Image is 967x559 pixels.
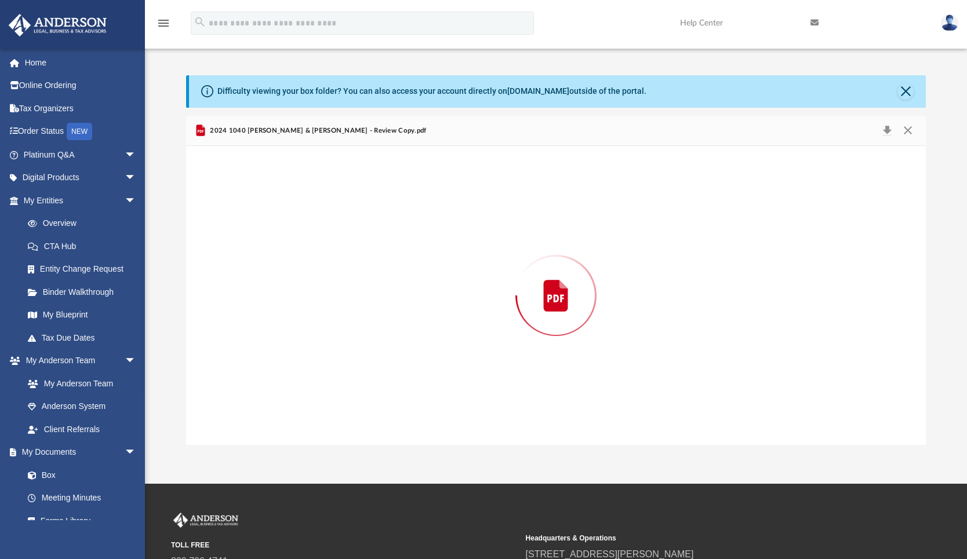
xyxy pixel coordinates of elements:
[507,86,569,96] a: [DOMAIN_NAME]
[217,85,646,97] div: Difficulty viewing your box folder? You can also access your account directly on outside of the p...
[526,533,873,543] small: Headquarters & Operations
[125,441,148,465] span: arrow_drop_down
[526,549,694,559] a: [STREET_ADDRESS][PERSON_NAME]
[194,16,206,28] i: search
[16,280,154,304] a: Binder Walkthrough
[16,509,142,532] a: Forms Library
[67,123,92,140] div: NEW
[941,14,958,31] img: User Pic
[16,212,154,235] a: Overview
[16,258,154,281] a: Entity Change Request
[8,189,154,212] a: My Entitiesarrow_drop_down
[5,14,110,36] img: Anderson Advisors Platinum Portal
[16,304,148,327] a: My Blueprint
[16,395,148,418] a: Anderson System
[16,487,148,510] a: Meeting Minutes
[16,372,142,395] a: My Anderson Team
[157,16,170,30] i: menu
[125,143,148,167] span: arrow_drop_down
[16,463,142,487] a: Box
[16,418,148,441] a: Client Referrals
[8,441,148,464] a: My Documentsarrow_drop_down
[8,74,154,97] a: Online Ordering
[125,189,148,213] span: arrow_drop_down
[16,235,154,258] a: CTA Hub
[897,83,914,100] button: Close
[8,51,154,74] a: Home
[125,166,148,190] span: arrow_drop_down
[125,349,148,373] span: arrow_drop_down
[171,540,518,550] small: TOLL FREE
[897,123,918,139] button: Close
[877,123,897,139] button: Download
[8,143,154,166] a: Platinum Q&Aarrow_drop_down
[186,116,926,445] div: Preview
[171,513,241,528] img: Anderson Advisors Platinum Portal
[8,97,154,120] a: Tax Organizers
[8,120,154,144] a: Order StatusNEW
[157,22,170,30] a: menu
[16,326,154,349] a: Tax Due Dates
[8,349,148,372] a: My Anderson Teamarrow_drop_down
[8,166,154,189] a: Digital Productsarrow_drop_down
[208,126,426,136] span: 2024 1040 [PERSON_NAME] & [PERSON_NAME] - Review Copy.pdf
